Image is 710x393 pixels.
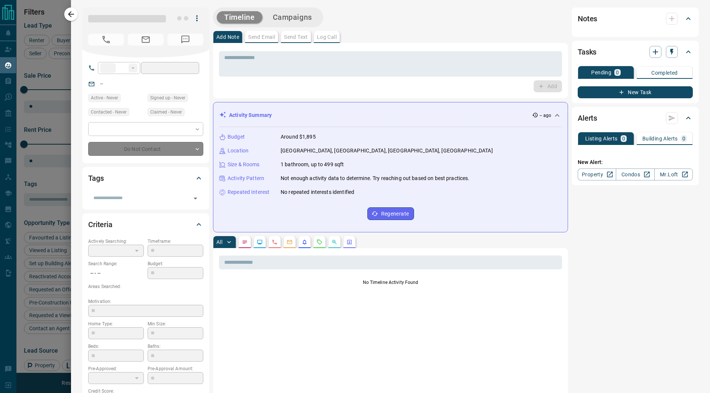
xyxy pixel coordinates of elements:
[228,147,248,155] p: Location
[228,161,260,168] p: Size & Rooms
[88,283,203,290] p: Areas Searched:
[585,136,618,141] p: Listing Alerts
[578,158,693,166] p: New Alert:
[578,168,616,180] a: Property
[616,168,654,180] a: Condos
[88,298,203,305] p: Motivation:
[148,321,203,327] p: Min Size:
[88,321,144,327] p: Home Type:
[281,188,354,196] p: No repeated interests identified
[128,34,164,46] span: No Email
[88,34,124,46] span: No Number
[578,112,597,124] h2: Alerts
[167,34,203,46] span: No Number
[654,168,693,180] a: Mr.Loft
[150,94,185,102] span: Signed up - Never
[229,111,272,119] p: Activity Summary
[591,70,611,75] p: Pending
[242,239,248,245] svg: Notes
[642,136,678,141] p: Building Alerts
[302,239,308,245] svg: Listing Alerts
[682,136,685,141] p: 0
[88,172,104,184] h2: Tags
[100,81,103,87] a: --
[367,207,414,220] button: Regenerate
[346,239,352,245] svg: Agent Actions
[281,147,493,155] p: [GEOGRAPHIC_DATA], [GEOGRAPHIC_DATA], [GEOGRAPHIC_DATA], [GEOGRAPHIC_DATA]
[91,94,118,102] span: Active - Never
[148,260,203,267] p: Budget:
[88,216,203,233] div: Criteria
[616,70,619,75] p: 0
[216,34,239,40] p: Add Note
[265,11,319,24] button: Campaigns
[272,239,278,245] svg: Calls
[148,343,203,350] p: Baths:
[228,188,269,196] p: Repeated Interest
[317,239,322,245] svg: Requests
[281,174,470,182] p: Not enough activity data to determine. Try reaching out based on best practices.
[578,109,693,127] div: Alerts
[578,46,596,58] h2: Tasks
[148,238,203,245] p: Timeframe:
[540,112,551,119] p: -- ago
[88,169,203,187] div: Tags
[578,13,597,25] h2: Notes
[287,239,293,245] svg: Emails
[219,108,562,122] div: Activity Summary-- ago
[257,239,263,245] svg: Lead Browsing Activity
[217,11,262,24] button: Timeline
[88,219,112,230] h2: Criteria
[651,70,678,75] p: Completed
[88,343,144,350] p: Beds:
[281,133,316,141] p: Around $1,895
[150,108,182,116] span: Claimed - Never
[219,279,562,286] p: No Timeline Activity Found
[622,136,625,141] p: 0
[578,43,693,61] div: Tasks
[228,133,245,141] p: Budget
[331,239,337,245] svg: Opportunities
[216,239,222,245] p: All
[88,267,144,279] p: -- - --
[281,161,344,168] p: 1 bathroom, up to 499 sqft
[578,10,693,28] div: Notes
[88,260,144,267] p: Search Range:
[88,142,203,156] div: Do Not Contact
[91,108,127,116] span: Contacted - Never
[228,174,264,182] p: Activity Pattern
[148,365,203,372] p: Pre-Approval Amount:
[88,365,144,372] p: Pre-Approved:
[88,238,144,245] p: Actively Searching:
[190,193,201,204] button: Open
[578,86,693,98] button: New Task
